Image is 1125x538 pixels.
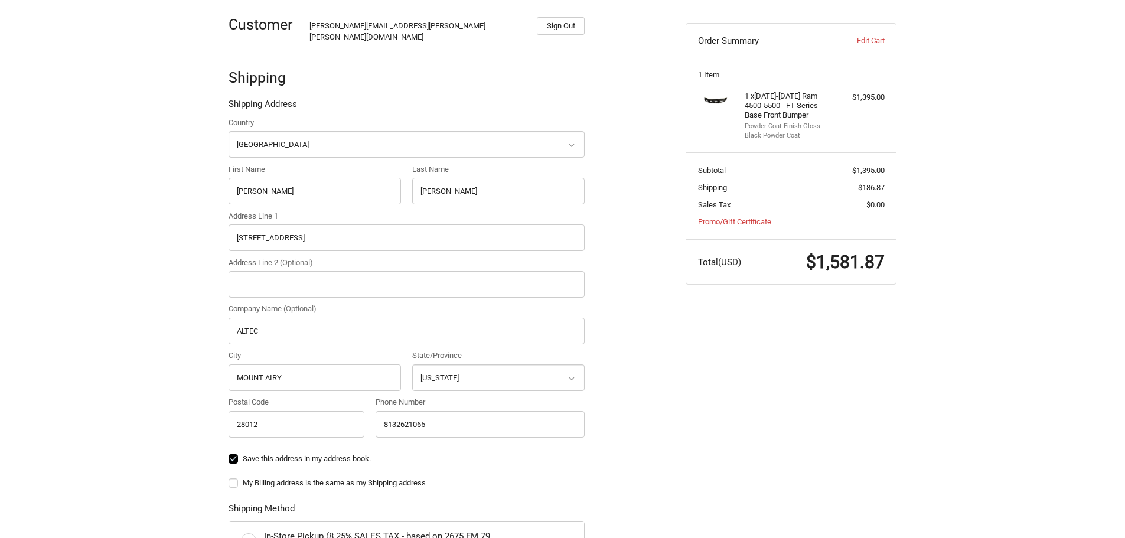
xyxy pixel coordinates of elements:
label: Address Line 2 [229,257,585,269]
span: Subtotal [698,166,726,175]
li: Powder Coat Finish Gloss Black Powder Coat [745,122,835,141]
small: (Optional) [280,258,313,267]
h3: Order Summary [698,35,826,47]
label: City [229,350,401,361]
label: Save this address in my address book. [229,454,585,464]
small: (Optional) [283,304,317,313]
span: $1,581.87 [806,252,885,272]
a: Edit Cart [826,35,884,47]
legend: Shipping Address [229,97,297,116]
label: State/Province [412,350,585,361]
a: Promo/Gift Certificate [698,217,771,226]
label: Last Name [412,164,585,175]
legend: Shipping Method [229,502,295,521]
label: Company Name [229,303,585,315]
span: $1,395.00 [852,166,885,175]
div: [PERSON_NAME][EMAIL_ADDRESS][PERSON_NAME][PERSON_NAME][DOMAIN_NAME] [309,20,526,43]
label: Phone Number [376,396,585,408]
label: My Billing address is the same as my Shipping address [229,478,585,488]
label: Country [229,117,585,129]
span: Total (USD) [698,257,741,268]
h2: Shipping [229,69,298,87]
span: Shipping [698,183,727,192]
label: First Name [229,164,401,175]
span: Sales Tax [698,200,731,209]
button: Sign Out [537,17,585,35]
h3: 1 Item [698,70,885,80]
span: $0.00 [866,200,885,209]
div: $1,395.00 [838,92,885,103]
label: Postal Code [229,396,364,408]
span: $186.87 [858,183,885,192]
label: Address Line 1 [229,210,585,222]
h4: 1 x [DATE]-[DATE] Ram 4500-5500 - FT Series - Base Front Bumper [745,92,835,120]
h2: Customer [229,15,298,34]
